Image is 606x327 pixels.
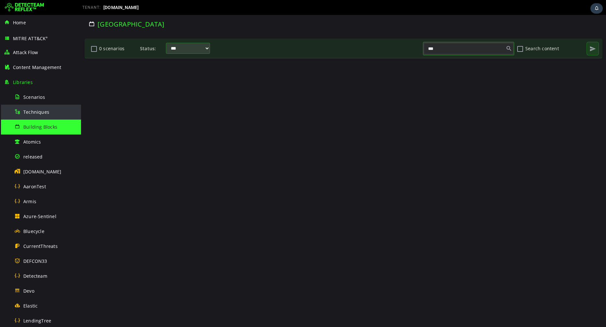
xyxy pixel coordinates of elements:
[23,198,36,204] span: Armis
[23,288,34,294] span: Devo
[435,28,443,39] button: Search content
[23,109,49,115] span: Techniques
[13,19,26,26] span: Home
[17,5,83,14] span: [GEOGRAPHIC_DATA]
[23,258,47,264] span: DEFCON33
[23,243,58,249] span: CurrentThreats
[9,28,17,39] button: 0 scenarios
[13,79,33,85] span: Libraries
[59,28,85,39] label: Status:
[13,64,62,70] span: Content Management
[23,228,44,234] span: Bluecycle
[5,2,44,13] img: Detecteam logo
[13,49,38,55] span: Attack Flow
[590,3,603,14] div: Task Notifications
[23,139,41,145] span: Atomics
[17,28,56,39] label: 0 scenarios
[46,36,48,39] sup: ®
[23,169,62,175] span: [DOMAIN_NAME]
[443,28,483,39] label: Search content
[23,94,45,100] span: Scenarios
[23,303,38,309] span: Elastic
[23,273,47,279] span: Detecteam
[82,5,101,10] span: TENANT:
[23,124,57,130] span: Building Blocks
[23,183,46,190] span: AaronTest
[23,318,51,324] span: LendingTree
[23,154,43,160] span: released
[23,213,56,219] span: Azure-Sentinel
[103,5,139,10] span: [DOMAIN_NAME]
[13,35,48,41] span: MITRE ATT&CK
